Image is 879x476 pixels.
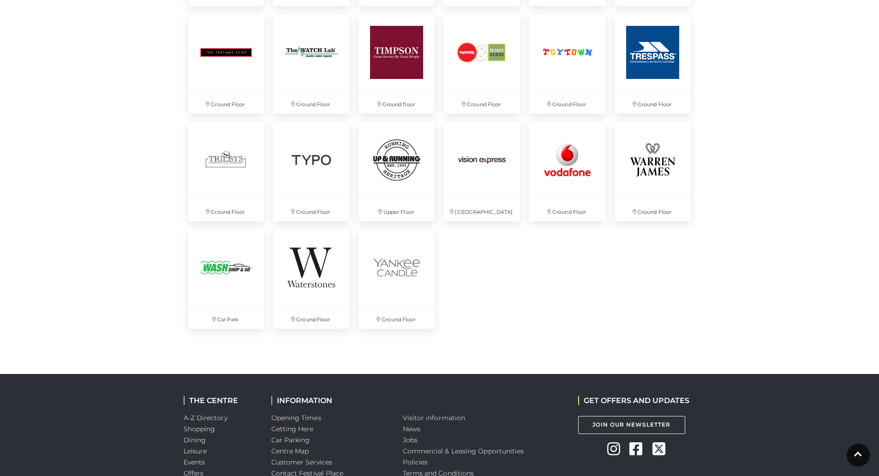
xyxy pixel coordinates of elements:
a: Ground Floor [525,117,610,226]
a: Ground Floor [184,117,269,226]
a: Ground Floor [184,10,269,118]
a: [GEOGRAPHIC_DATA] [439,117,525,226]
p: Ground Floor [444,91,520,114]
a: Ground Floor [354,225,439,333]
img: Wash Shop and Go, Basingstoke, Festival Place, Hampshire [188,229,264,306]
a: Getting Here [271,425,314,433]
a: News [403,425,420,433]
a: Join Our Newsletter [578,416,685,434]
a: Ground Floor [610,10,695,118]
h2: GET OFFERS AND UPDATES [578,396,689,405]
img: Up & Running at Festival Place [359,122,435,198]
p: Ground Floor [615,199,691,221]
a: The Watch Lab at Festival Place, Basingstoke. Ground Floor [269,10,354,118]
p: Ground Floor [529,199,605,221]
p: [GEOGRAPHIC_DATA] [444,199,520,221]
p: Ground Floor [273,199,349,221]
p: Ground Floor [615,91,691,114]
a: Ground Floor [610,117,695,226]
a: Centre Map [271,447,309,455]
img: The Watch Lab at Festival Place, Basingstoke. [273,14,349,90]
p: Car Park [188,306,264,329]
a: Opening Times [271,414,321,422]
p: Ground Floor [273,306,349,329]
a: Ground floor [354,10,439,118]
h2: INFORMATION [271,396,389,405]
p: Ground Floor [529,91,605,114]
a: Visitor information [403,414,466,422]
a: Shopping [184,425,215,433]
p: Ground Floor [273,91,349,114]
a: A-Z Directory [184,414,227,422]
a: Ground Floor [269,117,354,226]
a: Ground Floor [269,225,354,333]
a: Car Parking [271,436,310,444]
p: Ground Floor [188,199,264,221]
p: Upper Floor [359,199,435,221]
a: Commercial & Leasing Opportunities [403,447,524,455]
p: Ground Floor [188,91,264,114]
a: Events [184,458,205,466]
h2: THE CENTRE [184,396,257,405]
a: Customer Services [271,458,333,466]
a: Ground Floor [525,10,610,118]
a: Policies [403,458,428,466]
a: Leisure [184,447,207,455]
a: Wash Shop and Go, Basingstoke, Festival Place, Hampshire Car Park [184,225,269,333]
a: Jobs [403,436,418,444]
p: Ground Floor [359,306,435,329]
a: Up & Running at Festival Place Upper Floor [354,117,439,226]
p: Ground floor [359,91,435,114]
a: Dining [184,436,206,444]
a: Ground Floor [439,10,525,118]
